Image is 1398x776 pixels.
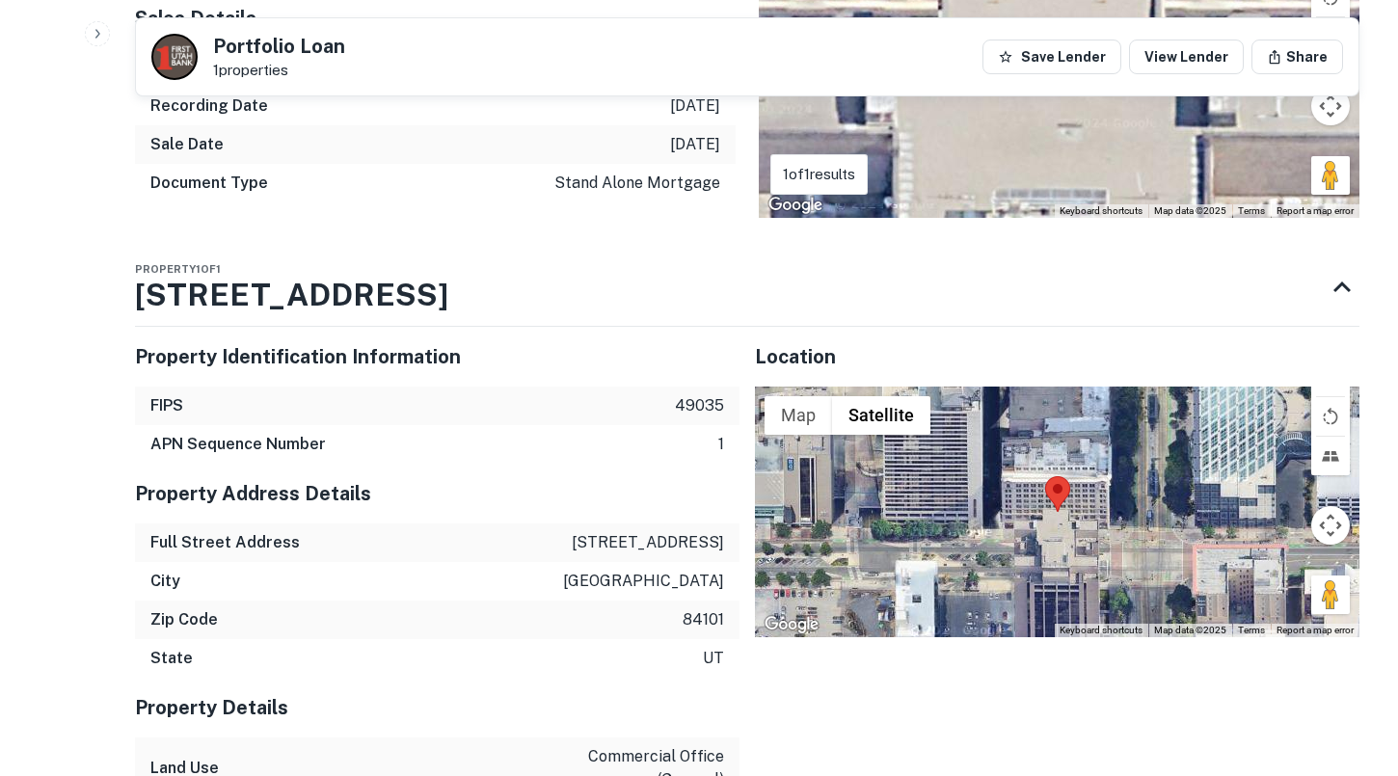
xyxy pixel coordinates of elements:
[1060,204,1143,218] button: Keyboard shortcuts
[755,342,1359,371] h5: Location
[150,647,193,670] h6: State
[1277,205,1354,216] a: Report a map error
[765,396,832,435] button: Show street map
[213,62,345,79] p: 1 properties
[135,693,739,722] h5: Property Details
[1311,87,1350,125] button: Map camera controls
[135,263,221,275] span: Property 1 of 1
[1302,560,1398,653] iframe: Chat Widget
[982,40,1121,74] button: Save Lender
[135,479,739,508] h5: Property Address Details
[1154,625,1226,635] span: Map data ©2025
[670,94,720,118] p: [DATE]
[764,193,827,218] a: Open this area in Google Maps (opens a new window)
[563,570,724,593] p: [GEOGRAPHIC_DATA]
[554,172,720,195] p: stand alone mortgage
[683,608,724,631] p: 84101
[670,133,720,156] p: [DATE]
[572,531,724,554] p: [STREET_ADDRESS]
[1251,40,1343,74] button: Share
[135,249,1359,326] div: Property1of1[STREET_ADDRESS]
[703,647,724,670] p: ut
[832,396,930,435] button: Show satellite imagery
[1060,624,1143,637] button: Keyboard shortcuts
[135,272,448,318] h3: [STREET_ADDRESS]
[1129,40,1244,74] a: View Lender
[1238,625,1265,635] a: Terms (opens in new tab)
[213,37,345,56] h5: Portfolio Loan
[135,342,739,371] h5: Property Identification Information
[1311,156,1350,195] button: Drag Pegman onto the map to open Street View
[764,193,827,218] img: Google
[1311,437,1350,475] button: Tilt map
[150,433,326,456] h6: APN Sequence Number
[675,394,724,417] p: 49035
[1277,625,1354,635] a: Report a map error
[150,531,300,554] h6: Full Street Address
[150,172,268,195] h6: Document Type
[1238,205,1265,216] a: Terms (opens in new tab)
[760,612,823,637] a: Open this area in Google Maps (opens a new window)
[1311,506,1350,545] button: Map camera controls
[150,570,180,593] h6: City
[783,163,855,186] p: 1 of 1 results
[150,394,183,417] h6: FIPS
[760,612,823,637] img: Google
[150,94,268,118] h6: Recording Date
[1154,205,1226,216] span: Map data ©2025
[150,133,224,156] h6: Sale Date
[150,608,218,631] h6: Zip Code
[1311,397,1350,436] button: Rotate map counterclockwise
[135,4,736,33] h5: Sales Details
[718,433,724,456] p: 1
